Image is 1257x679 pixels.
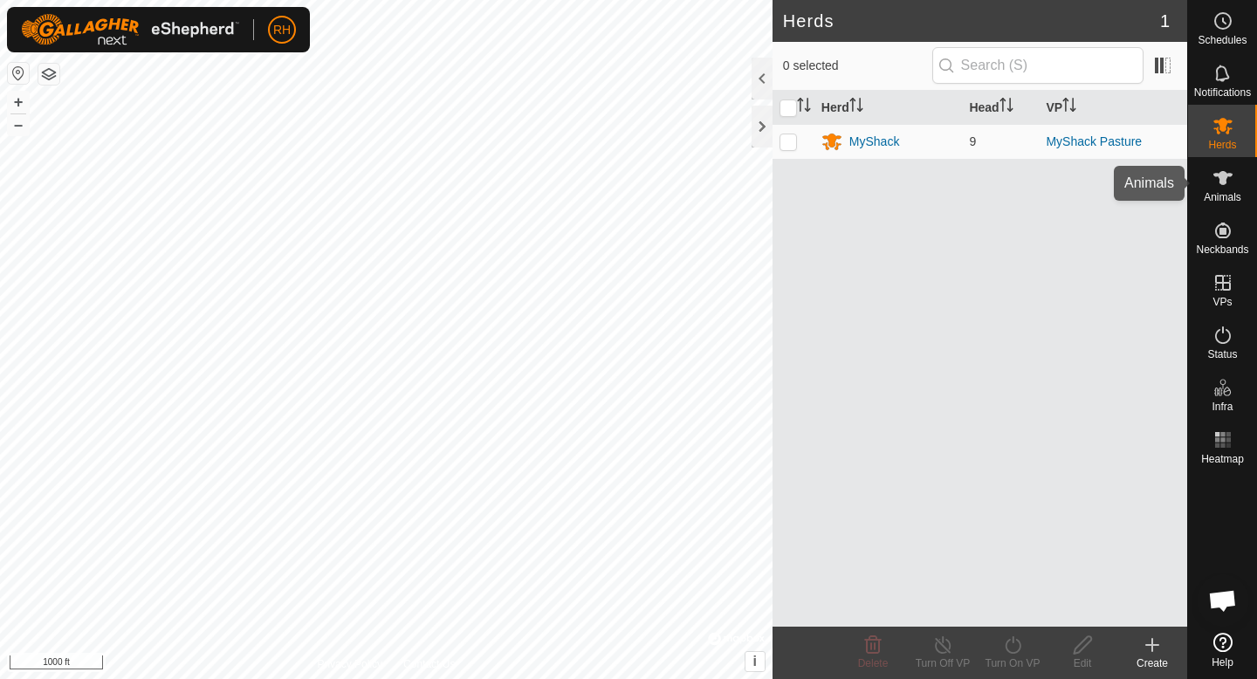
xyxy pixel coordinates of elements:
p-sorticon: Activate to sort [1062,100,1076,114]
th: Head [962,91,1039,125]
span: 9 [969,134,976,148]
p-sorticon: Activate to sort [849,100,863,114]
p-sorticon: Activate to sort [999,100,1013,114]
button: Reset Map [8,63,29,84]
span: Schedules [1198,35,1247,45]
button: + [8,92,29,113]
button: – [8,114,29,135]
span: Notifications [1194,87,1251,98]
div: Turn Off VP [908,655,978,671]
img: Gallagher Logo [21,14,239,45]
p-sorticon: Activate to sort [797,100,811,114]
span: Herds [1208,140,1236,150]
button: i [745,652,765,671]
a: Privacy Policy [317,656,382,672]
a: MyShack Pasture [1046,134,1142,148]
span: 1 [1160,8,1170,34]
h2: Herds [783,10,1160,31]
input: Search (S) [932,47,1144,84]
span: Delete [858,657,889,669]
button: Map Layers [38,64,59,85]
span: VPs [1212,297,1232,307]
span: Help [1212,657,1233,668]
span: Neckbands [1196,244,1248,255]
a: Help [1188,626,1257,675]
th: VP [1039,91,1187,125]
span: RH [273,21,291,39]
div: MyShack [849,133,900,151]
div: Edit [1047,655,1117,671]
div: Open chat [1197,574,1249,627]
span: Animals [1204,192,1241,202]
span: i [753,654,757,669]
span: Heatmap [1201,454,1244,464]
span: 0 selected [783,57,932,75]
div: Create [1117,655,1187,671]
span: Infra [1212,401,1233,412]
div: Turn On VP [978,655,1047,671]
th: Herd [814,91,963,125]
a: Contact Us [403,656,455,672]
span: Status [1207,349,1237,360]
